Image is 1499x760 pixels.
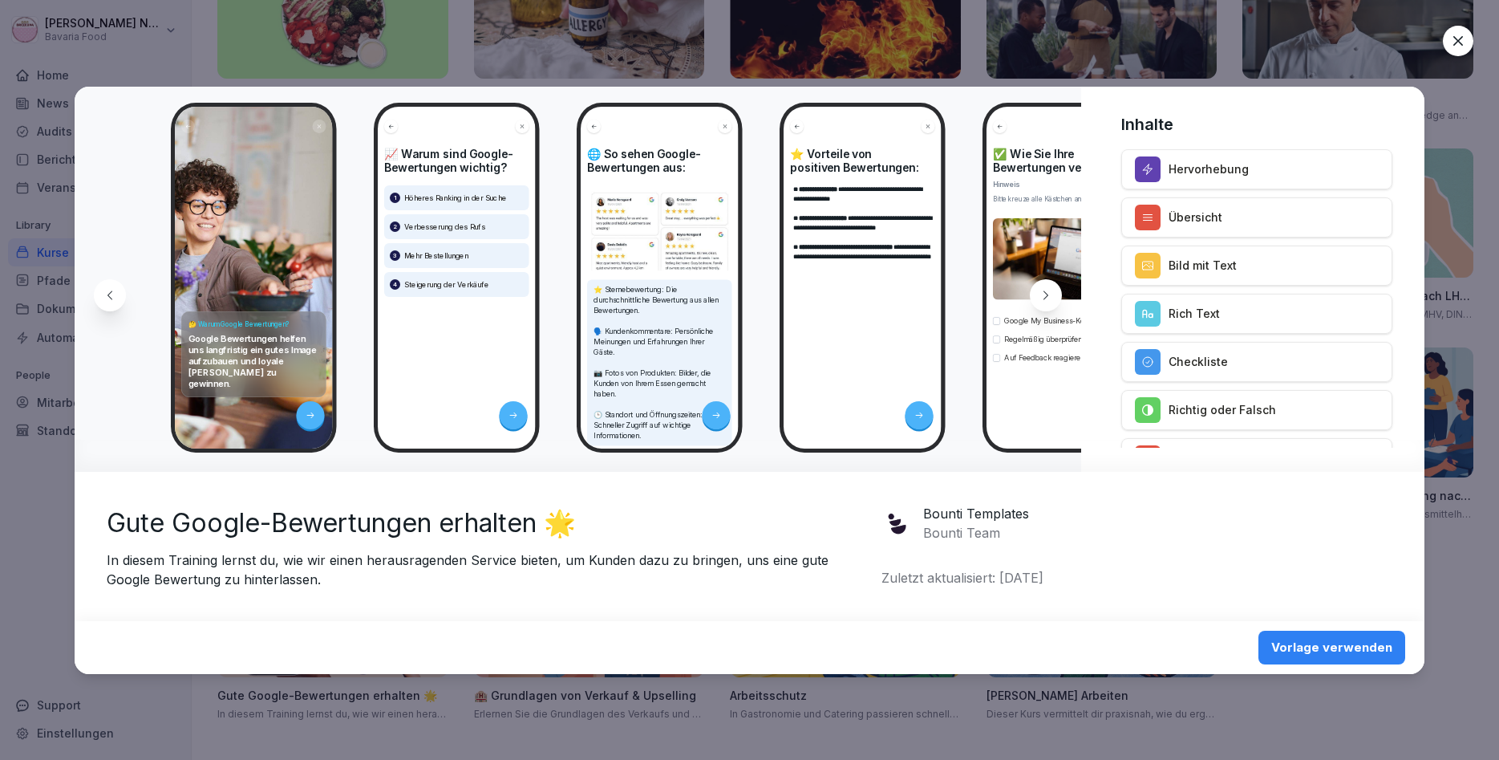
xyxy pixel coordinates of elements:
img: jme54nxg3cx8rhcp4bza1nkh.png [881,507,914,539]
p: 4 [393,279,397,289]
div: Bitte kreuze alle Kästchen an. [993,194,1138,204]
p: Mehr Bestellungen [404,250,468,260]
p: Zuletzt aktualisiert: [DATE] [881,568,1392,587]
p: Höheres Ranking in der Suche [404,193,506,202]
img: Bild und Text Vorschau [587,189,732,270]
h2: Gute Google-Bewertungen erhalten 🌟 [107,504,873,543]
p: Google My Business-Konto verwenden [1004,315,1134,326]
p: ⭐ Sternebewertung: Die durchschnittliche Bewertung aus allen Bewertungen. 🗣️ Kundenkommentare: Pe... [594,284,726,441]
p: Bounti Team [923,523,1029,543]
h4: Inhalte [1089,112,1424,136]
p: Auf Feedback reagieren [1004,352,1084,363]
p: In diesem Training lernst du, wie wir einen herausragenden Service bieten, um Kunden dazu zu brin... [107,551,873,589]
h4: 📈 Warum sind Google-Bewertungen wichtig? [384,147,529,174]
img: clkwtoykn003zjy01n0e90kj2.jpg [993,218,1138,300]
button: Vorlage verwenden [1258,631,1405,664]
p: Steigerung der Verkäufe [404,279,489,289]
p: Übersicht [1169,209,1222,226]
p: Hervorhebung [1169,161,1249,177]
p: Checkliste [1169,353,1228,370]
h4: 🌐 So sehen Google-Bewertungen aus: [587,147,732,174]
p: Google Bewertungen helfen uns langfristig ein gutes Image aufzubauen und loyale [PERSON_NAME] zu ... [188,332,320,388]
h4: 🤔 Warum Google Bewertungen? [188,319,320,328]
h4: ✅ Wie Sie Ihre Bewertungen verfolgen: [993,147,1138,174]
p: 3 [394,250,398,260]
p: Hinweis [993,179,1138,189]
p: Richtig oder Falsch [1169,401,1276,418]
p: Bild mit Text [1169,257,1237,274]
div: Vorlage verwenden [1271,639,1392,656]
p: Bounti Templates [923,504,1029,523]
p: Verbesserung des Rufs [404,221,485,231]
h4: ⭐ Vorteile von positiven Bewertungen: [790,147,935,174]
p: 2 [394,221,398,231]
p: Rich Text [1169,305,1220,322]
p: Regelmäßig überprüfen [1004,334,1082,344]
p: 1 [394,193,396,202]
